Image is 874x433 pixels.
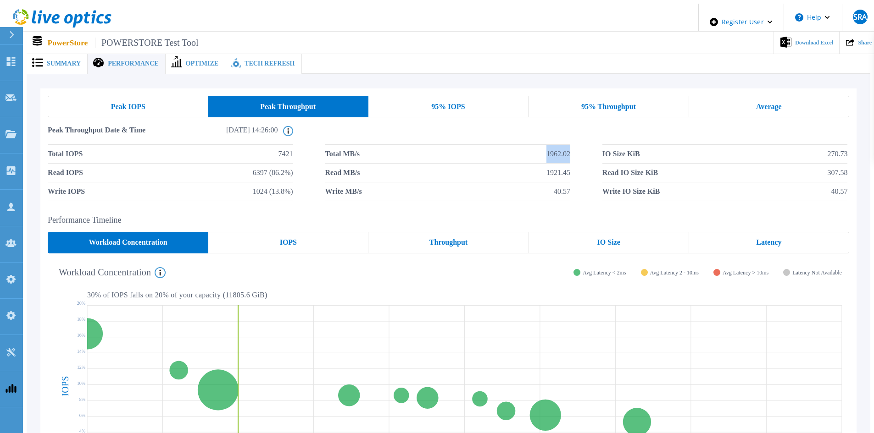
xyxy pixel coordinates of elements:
[784,4,841,31] button: Help
[278,145,293,163] span: 7421
[792,269,842,276] span: Latency Not Available
[325,164,360,182] span: Read MB/s
[546,145,570,163] span: 1962.02
[253,164,293,182] span: 6397 (86.2%)
[554,182,570,201] span: 40.57
[853,13,867,21] span: SRA
[756,103,782,110] span: Average
[602,164,658,182] span: Read IO Size KiB
[79,412,85,417] text: 6%
[723,269,768,276] span: Avg Latency > 10ms
[756,239,781,246] span: Latency
[77,349,85,354] text: 14%
[77,317,85,322] text: 18%
[79,396,85,401] text: 8%
[602,145,640,163] span: IO Size KiB
[48,215,849,225] h2: Performance Timeline
[48,145,83,163] span: Total IOPS
[245,60,295,67] span: Tech Refresh
[186,60,219,67] span: Optimize
[77,301,85,306] text: 20%
[795,40,833,45] span: Download Excel
[111,103,145,110] span: Peak IOPS
[48,38,199,48] p: PowerStore
[253,182,293,201] span: 1024 (13.8%)
[650,269,699,276] span: Avg Latency 2 - 10ms
[59,267,166,278] h4: Workload Concentration
[429,239,468,246] span: Throughput
[597,239,620,246] span: IO Size
[827,164,847,182] span: 307.58
[699,4,784,40] div: Register User
[163,126,278,144] span: [DATE] 14:26:00
[260,103,316,110] span: Peak Throughput
[95,38,198,48] span: POWERSTORE Test Tool
[858,40,872,45] span: Share
[325,145,359,163] span: Total MB/s
[87,291,842,299] p: 30 % of IOPS falls on 20 % of your capacity ( 11805.6 GiB )
[827,145,847,163] span: 270.73
[280,239,297,246] span: IOPS
[89,239,167,246] span: Workload Concentration
[546,164,570,182] span: 1921.45
[325,182,362,201] span: Write MB/s
[602,182,660,201] span: Write IO Size KiB
[431,103,465,110] span: 95% IOPS
[77,333,85,338] text: 16%
[48,182,85,201] span: Write IOPS
[581,103,636,110] span: 95% Throughput
[108,60,158,67] span: Performance
[48,126,163,144] span: Peak Throughput Date & Time
[47,60,81,67] span: Summary
[48,164,83,182] span: Read IOPS
[61,351,70,420] h4: IOPS
[4,4,870,410] div: ,
[831,182,847,201] span: 40.57
[583,269,626,276] span: Avg Latency < 2ms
